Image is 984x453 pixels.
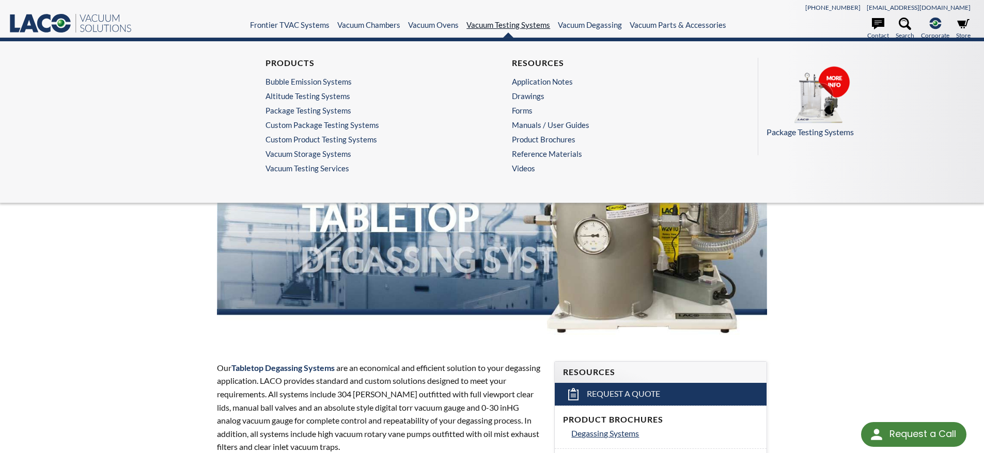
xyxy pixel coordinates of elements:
[805,4,861,11] a: [PHONE_NUMBER]
[767,66,870,124] img: BUBBLE.png
[265,120,467,130] a: Custom Package Testing Systems
[587,389,660,399] span: Request a Quote
[337,20,400,29] a: Vacuum Chambers
[571,427,758,440] a: Degassing Systems
[512,58,713,69] h4: Resources
[512,77,713,86] a: Application Notes
[466,20,550,29] a: Vacuum Testing Systems
[265,135,467,144] a: Custom Product Testing Systems
[512,164,719,173] a: Videos
[512,106,713,115] a: Forms
[231,363,335,373] strong: Tabletop Degassing Systems
[555,383,767,406] a: Request a Quote
[563,367,758,378] h4: Resources
[630,20,726,29] a: Vacuum Parts & Accessories
[921,30,949,40] span: Corporate
[265,149,467,158] a: Vacuum Storage Systems
[767,66,964,139] a: Package Testing Systems
[265,91,467,101] a: Altitude Testing Systems
[265,106,467,115] a: Package Testing Systems
[512,120,713,130] a: Manuals / User Guides
[767,125,964,139] p: Package Testing Systems
[861,422,966,447] div: Request a Call
[563,414,758,425] h4: Product Brochures
[265,77,467,86] a: Bubble Emission Systems
[217,122,768,342] img: Tabletop Degassing Systems header
[512,135,713,144] a: Product Brochures
[265,58,467,69] h4: Products
[250,20,330,29] a: Frontier TVAC Systems
[867,4,971,11] a: [EMAIL_ADDRESS][DOMAIN_NAME]
[868,426,885,443] img: round button
[512,91,713,101] a: Drawings
[956,18,971,40] a: Store
[558,20,622,29] a: Vacuum Degassing
[571,428,639,438] span: Degassing Systems
[512,149,713,158] a: Reference Materials
[896,18,914,40] a: Search
[867,18,889,40] a: Contact
[408,20,459,29] a: Vacuum Ovens
[889,422,956,446] div: Request a Call
[265,164,472,173] a: Vacuum Testing Services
